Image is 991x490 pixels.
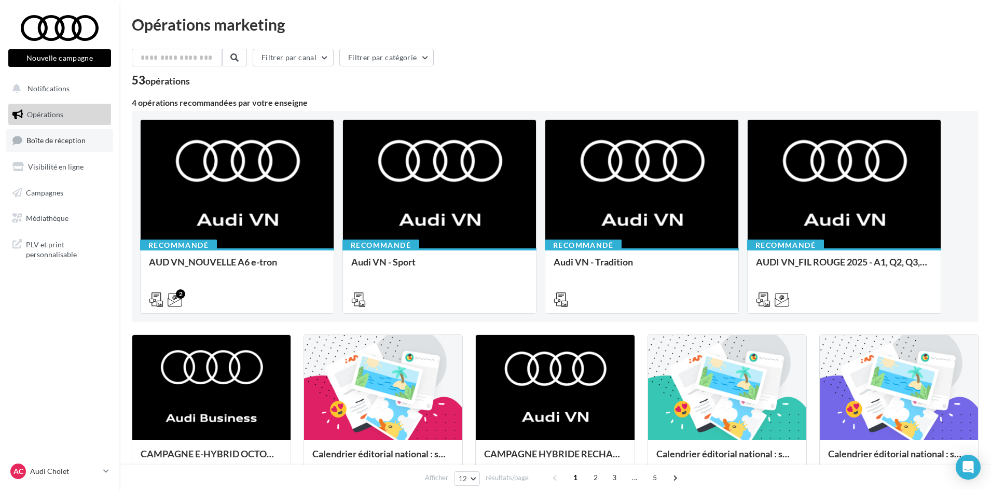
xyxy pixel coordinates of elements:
div: Calendrier éditorial national : semaine du 08.09 au 14.09 [828,449,970,469]
button: Filtrer par canal [253,49,334,66]
span: 1 [567,469,584,486]
button: Notifications [6,78,109,100]
div: opérations [145,76,190,86]
div: 2 [176,289,185,299]
a: Médiathèque [6,207,113,229]
span: 2 [587,469,604,486]
div: Recommandé [140,240,217,251]
div: AUDI VN_FIL ROUGE 2025 - A1, Q2, Q3, Q5 et Q4 e-tron [756,257,932,277]
span: 5 [646,469,663,486]
span: Médiathèque [26,214,68,222]
div: Recommandé [545,240,622,251]
div: 4 opérations recommandées par votre enseigne [132,99,979,107]
div: Audi VN - Tradition [554,257,730,277]
button: 12 [454,471,480,486]
div: Opérations marketing [132,17,979,32]
span: Notifications [27,84,70,93]
a: Visibilité en ligne [6,156,113,178]
a: AC Audi Cholet [8,461,111,481]
span: résultats/page [486,473,529,483]
span: Campagnes [26,188,63,197]
div: CAMPAGNE E-HYBRID OCTOBRE B2B [141,449,282,469]
div: Recommandé [747,240,824,251]
div: Open Intercom Messenger [956,455,981,480]
span: Boîte de réception [26,136,86,145]
div: Calendrier éditorial national : semaine du 22.09 au 28.09 [312,449,454,469]
span: Visibilité en ligne [28,162,84,171]
span: PLV et print personnalisable [26,237,107,260]
div: 53 [132,75,190,86]
a: PLV et print personnalisable [6,233,113,264]
div: AUD VN_NOUVELLE A6 e-tron [149,257,325,277]
div: Calendrier éditorial national : semaine du 15.09 au 21.09 [656,449,798,469]
p: Audi Cholet [30,466,99,477]
div: CAMPAGNE HYBRIDE RECHARGEABLE [484,449,626,469]
a: Campagnes [6,182,113,204]
div: Audi VN - Sport [351,257,528,277]
span: 12 [459,474,467,483]
a: Opérations [6,104,113,125]
div: Recommandé [342,240,419,251]
span: ... [626,469,643,486]
button: Filtrer par catégorie [339,49,434,66]
span: Opérations [27,110,63,119]
button: Nouvelle campagne [8,49,111,67]
span: AC [13,466,23,477]
span: Afficher [425,473,448,483]
a: Boîte de réception [6,129,113,151]
span: 3 [606,469,623,486]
